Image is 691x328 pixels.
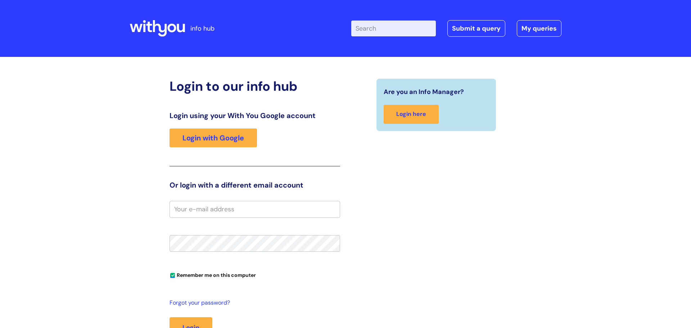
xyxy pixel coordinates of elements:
a: Login with Google [170,129,257,147]
input: Remember me on this computer [170,273,175,278]
a: My queries [517,20,561,37]
input: Your e-mail address [170,201,340,217]
p: info hub [190,23,214,34]
h3: Login using your With You Google account [170,111,340,120]
a: Forgot your password? [170,298,337,308]
input: Search [351,21,436,36]
h3: Or login with a different email account [170,181,340,189]
a: Login here [384,105,439,124]
div: You can uncheck this option if you're logging in from a shared device [170,269,340,280]
h2: Login to our info hub [170,78,340,94]
a: Submit a query [447,20,505,37]
label: Remember me on this computer [170,270,256,278]
span: Are you an Info Manager? [384,86,464,98]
